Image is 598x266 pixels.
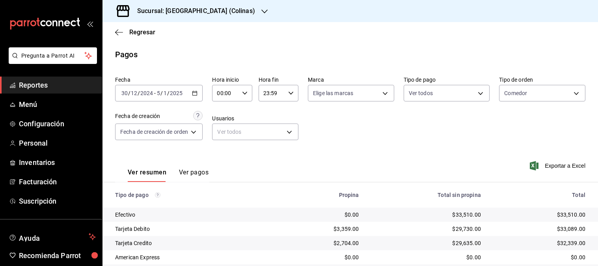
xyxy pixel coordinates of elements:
svg: Los pagos realizados con Pay y otras terminales son montos brutos. [155,192,160,198]
div: $3,359.00 [289,225,359,233]
span: Suscripción [19,196,96,206]
span: Inventarios [19,157,96,168]
div: Total sin propina [372,192,481,198]
div: $33,510.00 [494,211,585,219]
label: Usuarios [212,116,298,121]
div: $29,635.00 [372,239,481,247]
div: navigation tabs [128,169,209,182]
span: Recomienda Parrot [19,250,96,261]
button: Pregunta a Parrot AI [9,47,97,64]
input: -- [156,90,160,96]
div: Tarjeta Credito [115,239,276,247]
span: / [138,90,140,96]
label: Tipo de orden [499,77,585,82]
span: / [128,90,130,96]
label: Tipo de pago [404,77,490,82]
button: open_drawer_menu [87,21,93,27]
div: $32,339.00 [494,239,585,247]
span: Facturación [19,176,96,187]
button: Exportar a Excel [531,161,585,170]
span: Personal [19,138,96,148]
input: -- [121,90,128,96]
span: / [167,90,170,96]
div: $0.00 [289,253,359,261]
button: Regresar [115,28,155,36]
input: ---- [170,90,183,96]
div: Pagos [115,49,138,60]
div: $2,704.00 [289,239,359,247]
h3: Sucursal: [GEOGRAPHIC_DATA] (Colinas) [131,6,255,16]
span: Regresar [129,28,155,36]
span: Ver todos [409,89,433,97]
span: Reportes [19,80,96,90]
span: Fecha de creación de orden [120,128,188,136]
div: $33,510.00 [372,211,481,219]
div: Fecha de creación [115,112,160,120]
div: $0.00 [494,253,585,261]
span: Comedor [504,89,527,97]
span: Configuración [19,118,96,129]
div: Ver todos [212,124,298,140]
button: Ver pagos [179,169,209,182]
span: Menú [19,99,96,110]
button: Ver resumen [128,169,166,182]
div: $0.00 [372,253,481,261]
a: Pregunta a Parrot AI [6,57,97,66]
label: Fecha [115,77,203,82]
div: $29,730.00 [372,225,481,233]
div: Total [494,192,585,198]
label: Hora inicio [212,77,252,82]
div: Tipo de pago [115,192,276,198]
span: Pregunta a Parrot AI [21,52,85,60]
label: Marca [308,77,394,82]
span: / [160,90,163,96]
span: Elige las marcas [313,89,353,97]
div: American Express [115,253,276,261]
input: ---- [140,90,153,96]
div: $0.00 [289,211,359,219]
span: - [154,90,156,96]
div: $33,089.00 [494,225,585,233]
span: Ayuda [19,232,86,242]
div: Efectivo [115,211,276,219]
label: Hora fin [259,77,298,82]
input: -- [130,90,138,96]
input: -- [163,90,167,96]
div: Propina [289,192,359,198]
div: Tarjeta Debito [115,225,276,233]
